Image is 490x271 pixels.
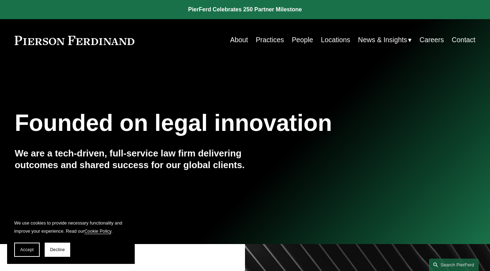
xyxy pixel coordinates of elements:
a: Cookie Policy [84,229,111,234]
a: People [292,33,313,47]
button: Accept [14,243,40,257]
h4: We are a tech-driven, full-service law firm delivering outcomes and shared success for our global... [15,148,245,171]
span: Decline [50,247,65,252]
h1: Founded on legal innovation [15,110,399,136]
a: Locations [321,33,350,47]
a: folder dropdown [358,33,412,47]
span: News & Insights [358,34,407,46]
a: Careers [419,33,444,47]
a: Practices [256,33,284,47]
p: We use cookies to provide necessary functionality and improve your experience. Read our . [14,219,128,236]
button: Decline [45,243,70,257]
a: Search this site [429,259,479,271]
a: Contact [452,33,475,47]
span: Accept [20,247,34,252]
section: Cookie banner [7,212,135,264]
a: About [230,33,248,47]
